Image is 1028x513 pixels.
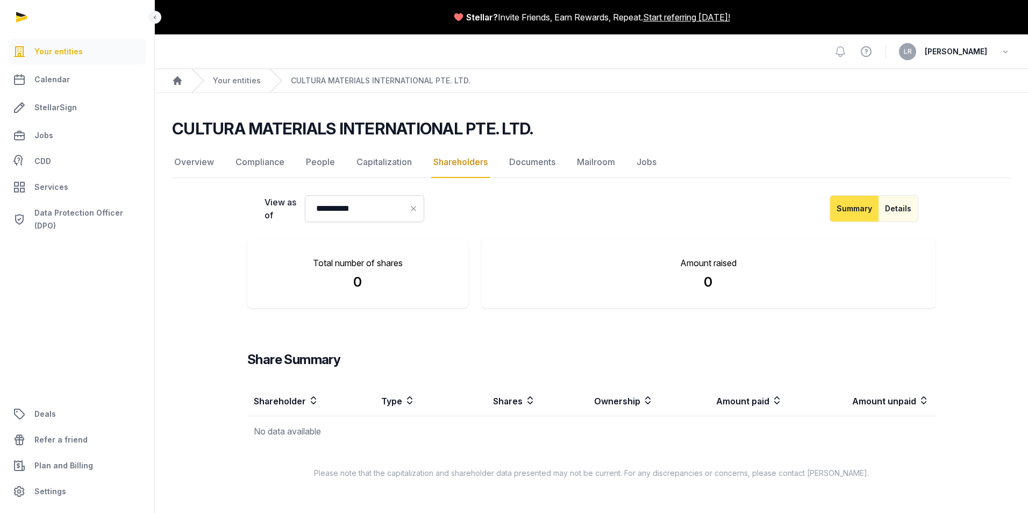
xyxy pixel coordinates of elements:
[9,174,146,200] a: Services
[9,95,146,120] a: StellarSign
[9,151,146,172] a: CDD
[830,195,879,222] button: Summary
[904,48,912,55] span: LR
[834,388,1028,513] iframe: Chat Widget
[265,274,451,291] div: 0
[9,401,146,427] a: Deals
[354,147,414,178] a: Capitalization
[304,147,337,178] a: People
[9,202,146,237] a: Data Protection Officer (DPO)
[213,75,261,86] a: Your entities
[431,147,490,178] a: Shareholders
[305,195,424,222] input: Datepicker input
[34,206,141,232] span: Data Protection Officer (DPO)
[34,433,88,446] span: Refer a friend
[172,119,533,138] h2: CULTURA MATERIALS INTERNATIONAL PTE. LTD.
[34,45,83,58] span: Your entities
[899,43,916,60] button: LR
[643,11,730,24] a: Start referring [DATE]!
[507,147,558,178] a: Documents
[265,256,451,269] p: Total number of shares
[9,39,146,65] a: Your entities
[34,101,77,114] span: StellarSign
[291,75,470,86] a: CULTURA MATERIALS INTERNATIONAL PTE. LTD.
[34,181,68,194] span: Services
[172,147,216,178] a: Overview
[34,155,51,168] span: CDD
[451,386,541,416] th: Shares
[230,468,953,479] p: Please note that the capitalization and shareholder data presented may not be current. For any di...
[375,386,451,416] th: Type
[9,427,146,453] a: Refer a friend
[9,479,146,504] a: Settings
[660,386,789,416] th: Amount paid
[34,129,53,142] span: Jobs
[498,256,918,269] p: Amount raised
[34,73,70,86] span: Calendar
[247,386,375,416] th: Shareholder
[925,45,987,58] span: [PERSON_NAME]
[634,147,659,178] a: Jobs
[265,196,296,222] label: View as of
[172,147,1011,178] nav: Tabs
[9,453,146,479] a: Plan and Billing
[155,69,1028,93] nav: Breadcrumb
[247,416,936,447] td: No data available
[233,147,287,178] a: Compliance
[498,274,918,291] span: 0
[879,195,918,222] button: Details
[9,67,146,92] a: Calendar
[9,123,146,148] a: Jobs
[34,485,66,498] span: Settings
[542,386,660,416] th: Ownership
[466,11,498,24] span: Stellar?
[575,147,617,178] a: Mailroom
[34,459,93,472] span: Plan and Billing
[789,386,936,416] th: Amount unpaid
[34,408,56,421] span: Deals
[247,351,936,368] h3: Share Summary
